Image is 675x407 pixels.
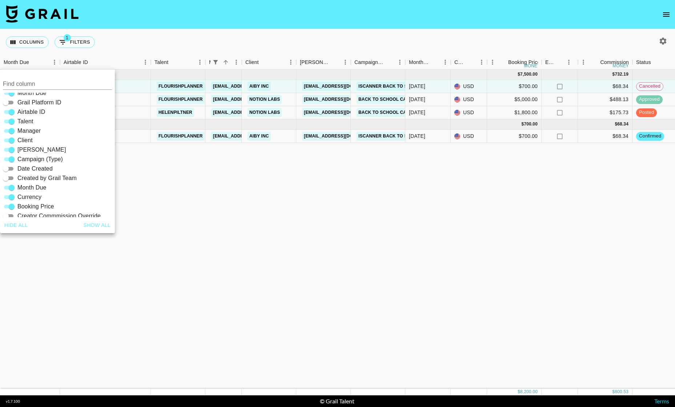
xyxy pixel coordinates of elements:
[340,57,351,68] button: Menu
[524,121,538,127] div: 700.00
[17,136,33,145] span: Client
[4,55,29,69] div: Month Due
[466,57,476,67] button: Sort
[636,83,663,90] span: cancelled
[29,57,39,67] button: Sort
[17,174,77,183] span: Created by Grail Team
[518,389,520,395] div: $
[64,34,71,41] span: 1
[617,121,628,127] div: 68.34
[563,57,574,68] button: Menu
[578,80,632,93] div: $68.34
[590,57,600,67] button: Sort
[248,95,282,104] a: Notion Labs
[636,133,664,140] span: confirmed
[498,57,508,67] button: Sort
[17,183,47,192] span: Month Due
[151,55,205,69] div: Talent
[454,55,466,69] div: Currency
[210,57,221,67] button: Show filters
[17,108,45,116] span: Airtable ID
[612,389,615,395] div: $
[302,108,383,117] a: [EMAIL_ADDRESS][DOMAIN_NAME]
[357,95,426,104] a: Back to School Campaign
[351,55,405,69] div: Campaign (Type)
[545,55,555,69] div: Expenses: Remove Commission?
[6,36,49,48] button: Select columns
[357,82,450,91] a: iScanner Back To School Campaign
[205,55,242,69] div: Manager
[6,5,79,23] img: Grail Talent
[615,389,628,395] div: 800.53
[242,55,296,69] div: Client
[451,80,487,93] div: USD
[302,82,383,91] a: [EMAIL_ADDRESS][DOMAIN_NAME]
[615,71,628,77] div: 732.19
[302,95,383,104] a: [EMAIL_ADDRESS][DOMAIN_NAME]
[17,155,63,164] span: Campaign (Type)
[487,106,542,119] div: $1,800.00
[659,7,674,22] button: open drawer
[600,55,629,69] div: Commission
[248,132,271,141] a: AIBY Inc
[17,212,101,220] span: Creator Commmission Override
[612,64,629,68] div: money
[451,55,487,69] div: Currency
[542,55,578,69] div: Expenses: Remove Commission?
[209,55,210,69] div: Manager
[384,57,394,67] button: Sort
[651,57,661,67] button: Sort
[451,106,487,119] div: USD
[578,130,632,143] div: $68.34
[3,78,112,90] input: Column title
[154,55,168,69] div: Talent
[231,57,242,68] button: Menu
[248,108,282,117] a: Notion Labs
[296,55,351,69] div: Booker
[578,57,589,68] button: Menu
[487,80,542,93] div: $700.00
[49,57,60,68] button: Menu
[612,71,615,77] div: $
[17,202,54,211] span: Booking Price
[17,164,53,173] span: Date Created
[409,132,425,140] div: Sep '25
[17,145,66,154] span: [PERSON_NAME]
[17,98,61,107] span: Grail Platform ID
[245,55,259,69] div: Client
[430,57,440,67] button: Sort
[157,82,205,91] a: flourishplanner
[615,121,617,127] div: $
[300,55,330,69] div: [PERSON_NAME]
[409,55,430,69] div: Month Due
[578,93,632,106] div: $488.13
[285,57,296,68] button: Menu
[440,57,451,68] button: Menu
[357,108,426,117] a: Back to School Campaign
[302,132,383,141] a: [EMAIL_ADDRESS][DOMAIN_NAME]
[211,108,293,117] a: [EMAIL_ADDRESS][DOMAIN_NAME]
[17,117,33,126] span: Talent
[88,57,98,67] button: Sort
[157,132,205,141] a: flourishplanner
[320,398,354,405] div: © Grail Talent
[221,57,231,67] button: Sort
[55,36,95,48] button: Show filters
[248,82,271,91] a: AIBY Inc
[81,219,114,232] button: Show all
[1,219,31,232] button: Hide all
[409,96,425,103] div: Aug '25
[487,130,542,143] div: $700.00
[578,106,632,119] div: $175.73
[636,109,657,116] span: posted
[518,71,520,77] div: $
[157,108,194,117] a: helenpiltner
[17,193,41,201] span: Currency
[451,130,487,143] div: USD
[17,89,47,97] span: Month Due
[259,57,269,67] button: Sort
[357,132,450,141] a: iScanner Back To School Campaign
[524,64,541,68] div: money
[636,55,651,69] div: Status
[487,57,498,68] button: Menu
